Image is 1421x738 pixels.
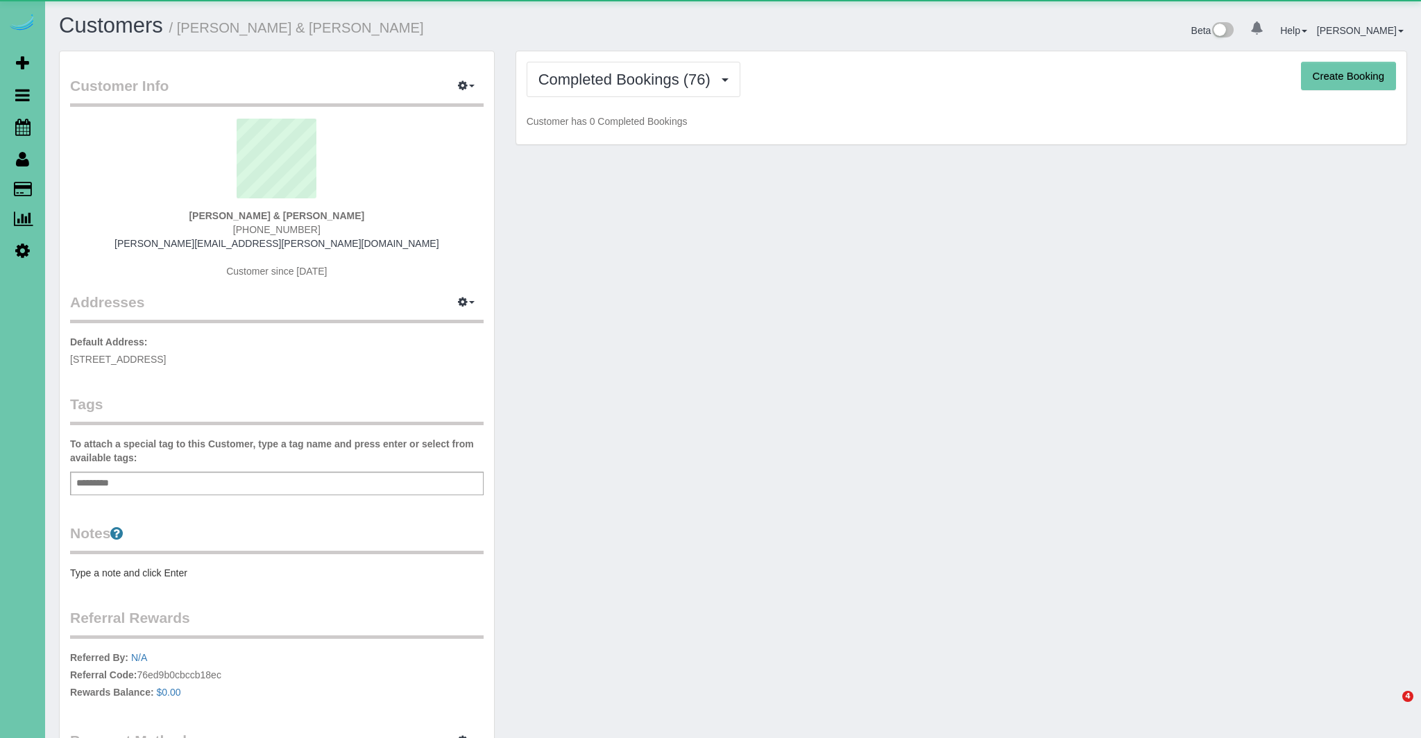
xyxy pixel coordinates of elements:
label: Default Address: [70,335,148,349]
label: To attach a special tag to this Customer, type a tag name and press enter or select from availabl... [70,437,484,465]
legend: Tags [70,394,484,425]
p: 76ed9b0cbccb18ec [70,651,484,703]
a: [PERSON_NAME][EMAIL_ADDRESS][PERSON_NAME][DOMAIN_NAME] [114,238,439,249]
iframe: Intercom live chat [1374,691,1407,724]
legend: Referral Rewards [70,608,484,639]
span: [PHONE_NUMBER] [233,224,321,235]
pre: Type a note and click Enter [70,566,484,580]
p: Customer has 0 Completed Bookings [527,114,1396,128]
a: [PERSON_NAME] [1317,25,1404,36]
a: Beta [1191,25,1234,36]
a: Help [1280,25,1307,36]
a: Customers [59,13,163,37]
span: Completed Bookings (76) [538,71,717,88]
legend: Customer Info [70,76,484,107]
a: N/A [131,652,147,663]
strong: [PERSON_NAME] & [PERSON_NAME] [189,210,364,221]
label: Referred By: [70,651,128,664]
img: New interface [1211,22,1234,40]
span: 4 [1402,691,1413,702]
label: Rewards Balance: [70,685,154,699]
label: Referral Code: [70,668,137,682]
span: [STREET_ADDRESS] [70,354,166,365]
img: Automaid Logo [8,14,36,33]
small: / [PERSON_NAME] & [PERSON_NAME] [169,20,424,35]
legend: Notes [70,523,484,554]
a: $0.00 [157,687,181,698]
span: Customer since [DATE] [226,266,327,277]
button: Completed Bookings (76) [527,62,740,97]
button: Create Booking [1301,62,1396,91]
